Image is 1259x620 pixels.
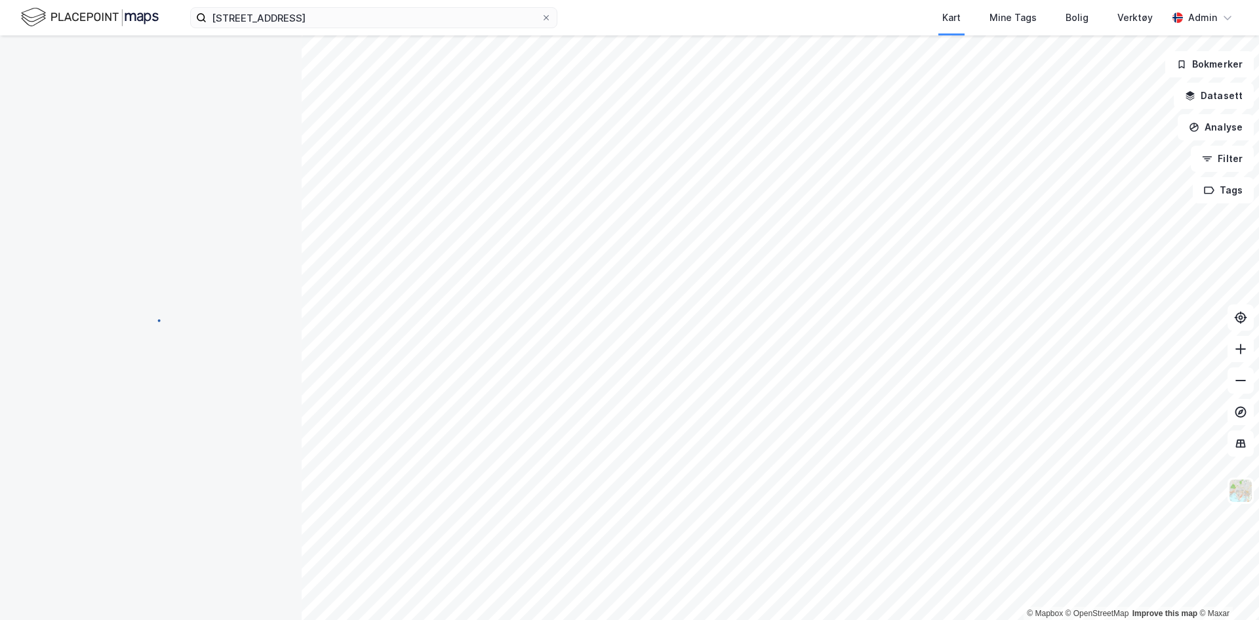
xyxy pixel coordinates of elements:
img: spinner.a6d8c91a73a9ac5275cf975e30b51cfb.svg [140,310,161,331]
a: Improve this map [1132,609,1197,618]
div: Verktøy [1117,10,1153,26]
img: logo.f888ab2527a4732fd821a326f86c7f29.svg [21,6,159,29]
div: Mine Tags [989,10,1037,26]
button: Analyse [1178,114,1254,140]
div: Bolig [1066,10,1089,26]
a: OpenStreetMap [1066,609,1129,618]
div: Kart [942,10,961,26]
button: Filter [1191,146,1254,172]
a: Mapbox [1027,609,1063,618]
button: Tags [1193,177,1254,203]
button: Bokmerker [1165,51,1254,77]
iframe: Chat Widget [1193,557,1259,620]
div: Admin [1188,10,1217,26]
img: Z [1228,478,1253,503]
input: Søk på adresse, matrikkel, gårdeiere, leietakere eller personer [207,8,541,28]
button: Datasett [1174,83,1254,109]
div: Kontrollprogram for chat [1193,557,1259,620]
